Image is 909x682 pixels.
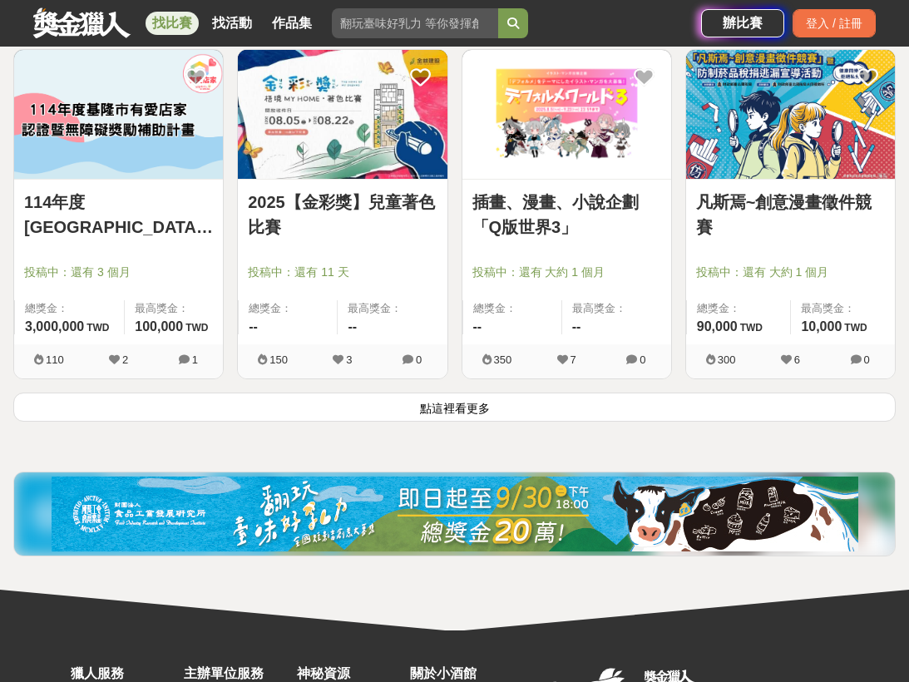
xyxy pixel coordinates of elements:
span: 投稿中：還有 大約 1 個月 [472,264,661,281]
span: 總獎金： [697,300,781,317]
span: 3 [346,353,352,366]
a: 插畫、漫畫、小說企劃「Q版世界3」 [472,190,661,240]
a: 作品集 [265,12,319,35]
a: 凡斯焉~創意漫畫徵件競賽 [696,190,885,240]
span: 2 [122,353,128,366]
span: 150 [269,353,288,366]
button: 點這裡看更多 [13,393,896,422]
div: 登入 / 註冊 [793,9,876,37]
span: -- [249,319,258,334]
span: 0 [416,353,422,366]
span: 7 [571,353,576,366]
span: -- [348,319,357,334]
img: 11b6bcb1-164f-4f8f-8046-8740238e410a.jpg [52,477,858,551]
span: 90,000 [697,319,738,334]
span: 0 [640,353,645,366]
a: 找比賽 [146,12,199,35]
span: 1 [192,353,198,366]
span: TWD [86,322,109,334]
a: 辦比賽 [701,9,784,37]
span: 總獎金： [473,300,551,317]
span: 投稿中：還有 大約 1 個月 [696,264,885,281]
a: Cover Image [238,50,447,180]
span: -- [473,319,482,334]
a: 114年度[GEOGRAPHIC_DATA]有愛店家認證暨無障礙獎勵補助計畫 [24,190,213,240]
span: 6 [794,353,800,366]
span: 0 [864,353,870,366]
span: 最高獎金： [572,300,661,317]
span: 最高獎金： [135,300,213,317]
span: 350 [494,353,512,366]
a: Cover Image [686,50,895,180]
span: 總獎金： [249,300,327,317]
a: 2025【金彩獎】兒童著色比賽 [248,190,437,240]
img: Cover Image [238,50,447,179]
span: -- [572,319,581,334]
a: 找活動 [205,12,259,35]
span: 100,000 [135,319,183,334]
input: 翻玩臺味好乳力 等你發揮創意！ [332,8,498,38]
span: TWD [844,322,867,334]
span: 投稿中：還有 11 天 [248,264,437,281]
span: 最高獎金： [801,300,885,317]
a: Cover Image [14,50,223,180]
img: Cover Image [462,50,671,179]
span: 投稿中：還有 3 個月 [24,264,213,281]
span: 總獎金： [25,300,114,317]
a: Cover Image [462,50,671,180]
span: TWD [740,322,763,334]
span: 10,000 [801,319,842,334]
span: 300 [718,353,736,366]
span: TWD [185,322,208,334]
img: Cover Image [14,50,223,179]
img: Cover Image [686,50,895,179]
span: 最高獎金： [348,300,437,317]
span: 3,000,000 [25,319,84,334]
span: 110 [46,353,64,366]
